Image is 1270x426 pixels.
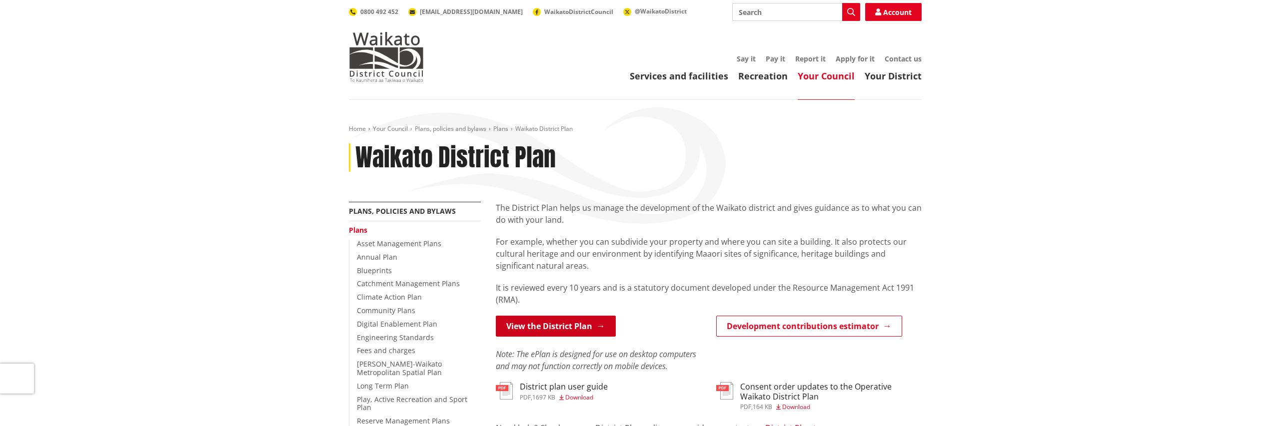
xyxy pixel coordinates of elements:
[420,7,523,16] span: [EMAIL_ADDRESS][DOMAIN_NAME]
[496,202,922,226] p: The District Plan helps us manage the development of the Waikato district and gives guidance as t...
[716,316,902,337] a: Development contributions estimator
[635,7,687,15] span: @WaikatoDistrict
[544,7,613,16] span: WaikatoDistrictCouncil
[349,206,456,216] a: Plans, policies and bylaws
[782,403,810,411] span: Download
[738,70,788,82] a: Recreation
[795,54,826,63] a: Report it
[357,359,442,377] a: [PERSON_NAME]-Waikato Metropolitan Spatial Plan
[716,382,922,410] a: Consent order updates to the Operative Waikato District Plan pdf,164 KB Download
[798,70,855,82] a: Your Council
[865,70,922,82] a: Your District
[865,3,922,21] a: Account
[737,54,756,63] a: Say it
[493,124,508,133] a: Plans
[520,393,531,402] span: pdf
[565,393,593,402] span: Download
[349,125,922,133] nav: breadcrumb
[496,236,922,272] p: For example, whether you can subdivide your property and where you can site a building. It also p...
[623,7,687,15] a: @WaikatoDistrict
[349,124,366,133] a: Home
[349,7,398,16] a: 0800 492 452
[408,7,523,16] a: [EMAIL_ADDRESS][DOMAIN_NAME]
[716,382,733,400] img: document-pdf.svg
[630,70,728,82] a: Services and facilities
[515,124,573,133] span: Waikato District Plan
[349,32,424,82] img: Waikato District Council - Te Kaunihera aa Takiwaa o Waikato
[373,124,408,133] a: Your Council
[496,282,922,306] p: It is reviewed every 10 years and is a statutory document developed under the Resource Management...
[532,393,555,402] span: 1697 KB
[415,124,486,133] a: Plans, policies and bylaws
[496,316,616,337] a: View the District Plan
[357,252,397,262] a: Annual Plan
[885,54,922,63] a: Contact us
[520,395,608,401] div: ,
[766,54,785,63] a: Pay it
[357,239,441,248] a: Asset Management Plans
[732,3,860,21] input: Search input
[753,403,772,411] span: 164 KB
[520,382,608,392] h3: District plan user guide
[357,306,415,315] a: Community Plans
[496,382,513,400] img: document-pdf.svg
[357,266,392,275] a: Blueprints
[349,225,367,235] a: Plans
[357,292,422,302] a: Climate Action Plan
[355,143,556,172] h1: Waikato District Plan
[1224,384,1260,420] iframe: Messenger Launcher
[357,416,450,426] a: Reserve Management Plans
[740,403,751,411] span: pdf
[357,319,437,329] a: Digital Enablement Plan
[357,395,467,413] a: Play, Active Recreation and Sport Plan
[496,382,608,400] a: District plan user guide pdf,1697 KB Download
[740,382,922,401] h3: Consent order updates to the Operative Waikato District Plan
[836,54,875,63] a: Apply for it
[357,333,434,342] a: Engineering Standards
[357,381,409,391] a: Long Term Plan
[740,404,922,410] div: ,
[496,349,696,372] em: Note: The ePlan is designed for use on desktop computers and may not function correctly on mobile...
[360,7,398,16] span: 0800 492 452
[357,279,460,288] a: Catchment Management Plans
[357,346,415,355] a: Fees and charges
[533,7,613,16] a: WaikatoDistrictCouncil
